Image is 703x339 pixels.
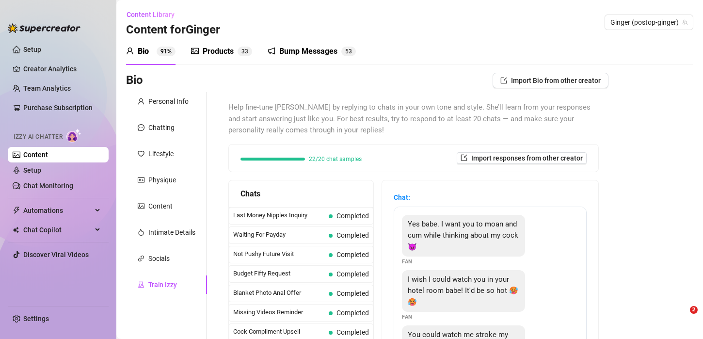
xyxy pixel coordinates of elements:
span: Not Pushy Future Visit [233,249,325,259]
span: Ginger (postop-ginger) [610,15,687,30]
span: Missing Videos Reminder [233,307,325,317]
span: Blanket Photo Anal Offer [233,288,325,298]
a: Setup [23,166,41,174]
span: user [126,47,134,55]
span: message [138,124,144,131]
a: Setup [23,46,41,53]
img: Chat Copilot [13,226,19,233]
span: 2 [690,306,698,314]
div: Chatting [148,122,175,133]
span: Izzy AI Chatter [14,132,63,142]
span: import [461,154,467,161]
span: picture [191,47,199,55]
strong: Chat: [394,194,410,201]
a: Purchase Subscription [23,104,93,112]
div: Lifestyle [148,148,174,159]
span: Automations [23,203,92,218]
span: Last Money Nipples Inquiry [233,210,325,220]
span: Completed [336,309,369,317]
span: Import responses from other creator [471,154,583,162]
span: Import Bio from other creator [511,77,601,84]
span: 5 [345,48,349,55]
span: Chats [240,188,260,200]
span: idcard [138,177,144,183]
span: Waiting For Payday [233,230,325,240]
span: 3 [349,48,352,55]
span: 3 [245,48,248,55]
span: Help fine-tune [PERSON_NAME] by replying to chats in your own tone and style. She’ll learn from y... [228,102,599,136]
span: thunderbolt [13,207,20,214]
div: Physique [148,175,176,185]
span: fire [138,229,144,236]
img: logo-BBDzfeDw.svg [8,23,80,33]
span: Fan [402,258,413,266]
span: link [138,255,144,262]
img: AI Chatter [66,129,81,143]
div: Socials [148,253,170,264]
span: Completed [336,212,369,220]
sup: 33 [238,47,252,56]
iframe: Intercom live chat [670,306,693,329]
span: picture [138,203,144,210]
span: team [682,19,688,25]
span: experiment [138,281,144,288]
div: Bump Messages [279,46,337,57]
sup: 53 [341,47,356,56]
button: Import responses from other creator [457,152,587,164]
div: Train Izzy [148,279,177,290]
span: Budget Fifty Request [233,269,325,278]
div: Content [148,201,173,211]
h3: Bio [126,73,143,88]
div: Intimate Details [148,227,195,238]
a: Settings [23,315,49,323]
span: notification [268,47,275,55]
a: Chat Monitoring [23,182,73,190]
span: heart [138,150,144,157]
h3: Content for Ginger [126,22,220,38]
span: 22/20 chat samples [309,156,362,162]
span: 3 [241,48,245,55]
span: Content Library [127,11,175,18]
span: Fan [402,313,413,321]
span: Completed [336,231,369,239]
span: Chat Copilot [23,222,92,238]
a: Team Analytics [23,84,71,92]
span: Completed [336,251,369,258]
span: user [138,98,144,105]
div: Bio [138,46,149,57]
a: Discover Viral Videos [23,251,89,258]
button: Import Bio from other creator [493,73,608,88]
span: Yes babe. I want you to moan and cum while thinking about my cock 😈 [408,220,518,251]
span: Completed [336,270,369,278]
a: Creator Analytics [23,61,101,77]
span: import [500,77,507,84]
div: Personal Info [148,96,189,107]
span: I wish I could watch you in your hotel room babe! It'd be so hot 🥵🥵 [408,275,518,307]
span: Completed [336,328,369,336]
button: Content Library [126,7,182,22]
span: Completed [336,290,369,297]
span: Cock Compliment Upsell [233,327,325,337]
sup: 91% [157,47,176,56]
a: Content [23,151,48,159]
div: Products [203,46,234,57]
